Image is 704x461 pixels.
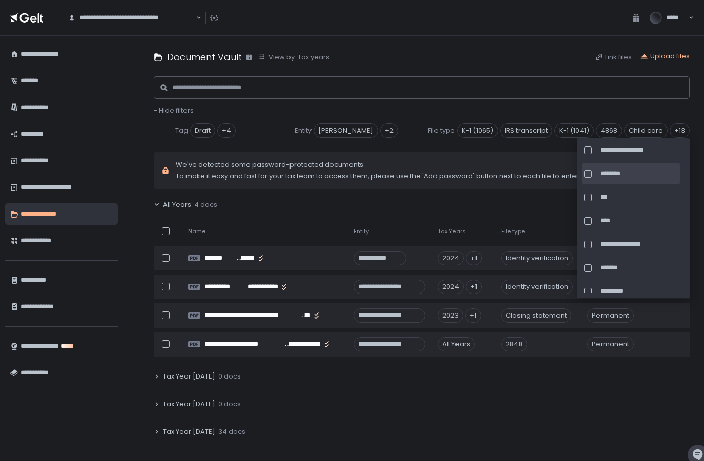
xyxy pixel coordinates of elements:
[380,123,398,138] div: +2
[438,308,463,323] div: 2023
[163,200,191,209] span: All Years
[61,7,201,29] div: Search for option
[167,50,242,64] h1: Document Vault
[438,337,475,351] div: All Years
[500,123,552,138] span: IRS transcript
[587,337,634,351] span: Permanent
[501,337,527,351] div: 2848
[554,123,594,138] span: K-1 (1041)
[258,53,329,62] button: View by: Tax years
[438,280,464,294] div: 2024
[354,227,369,235] span: Entity
[595,53,632,62] button: Link files
[501,308,571,323] div: Closing statement
[596,123,622,138] span: 4868
[438,227,466,235] span: Tax Years
[176,160,628,170] span: We've detected some password-protected documents.
[466,251,482,265] div: +1
[163,400,215,409] span: Tax Year [DATE]
[295,126,312,135] span: Entity
[175,126,188,135] span: Tag
[154,106,194,115] button: - Hide filters
[314,123,378,138] span: [PERSON_NAME]
[457,123,498,138] span: K-1 (1065)
[465,308,481,323] div: +1
[218,427,245,436] span: 34 docs
[176,172,628,181] span: To make it easy and fast for your tax team to access them, please use the 'Add password' button n...
[154,106,194,115] span: - Hide filters
[188,227,205,235] span: Name
[670,123,690,138] div: +13
[218,400,241,409] span: 0 docs
[163,427,215,436] span: Tax Year [DATE]
[218,372,241,381] span: 0 docs
[194,200,217,209] span: 4 docs
[501,280,573,294] div: Identity verification
[501,227,525,235] span: File type
[163,372,215,381] span: Tax Year [DATE]
[438,251,464,265] div: 2024
[501,251,573,265] div: Identity verification
[466,280,482,294] div: +1
[640,52,690,61] button: Upload files
[428,126,455,135] span: File type
[624,123,668,138] span: Child care
[190,123,215,138] span: Draft
[587,308,634,323] span: Permanent
[217,123,236,138] div: +4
